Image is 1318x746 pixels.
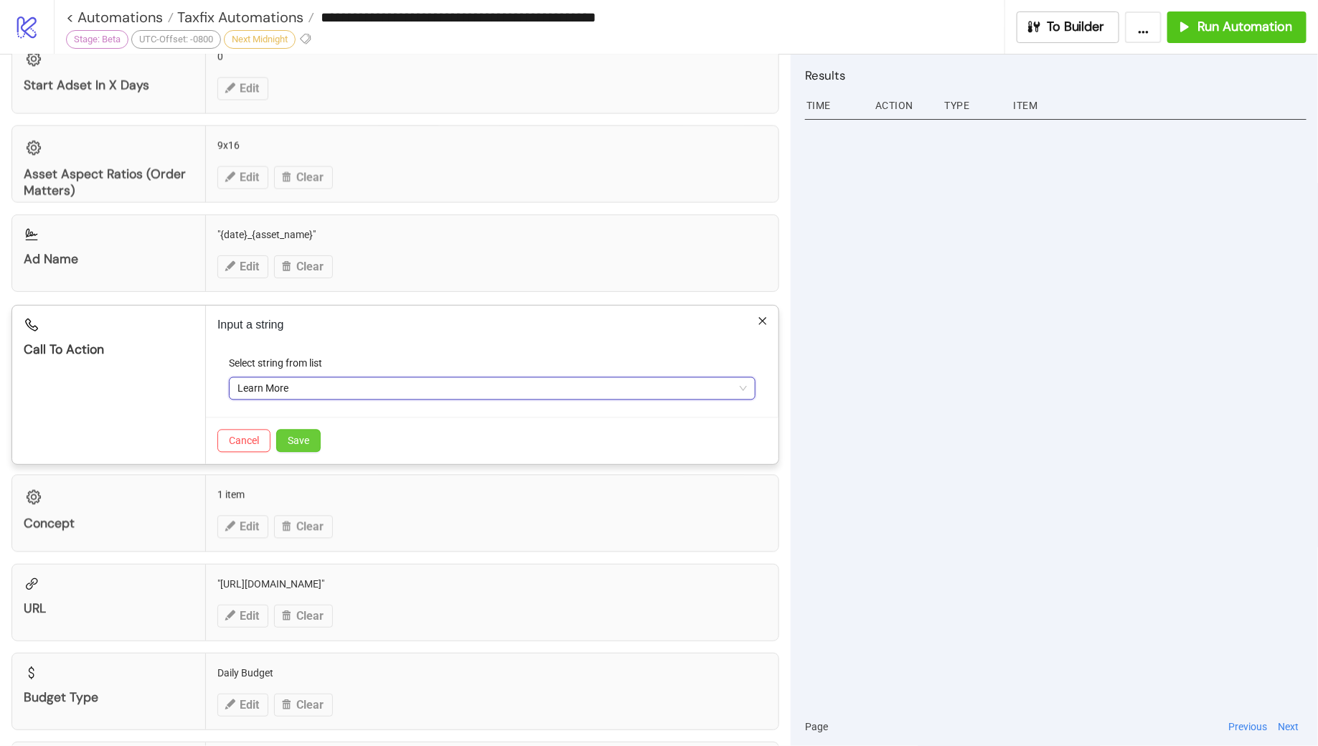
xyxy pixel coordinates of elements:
div: Action [874,92,933,119]
span: close [758,316,768,326]
div: Call to Action [24,341,194,358]
h2: Results [805,66,1307,85]
button: ... [1125,11,1162,43]
button: Run Automation [1167,11,1307,43]
p: Input a string [217,317,767,334]
div: UTC-Offset: -0800 [131,30,221,49]
div: Type [943,92,1002,119]
div: Next Midnight [224,30,296,49]
div: Item [1012,92,1307,119]
a: Taxfix Automations [174,10,314,24]
span: Taxfix Automations [174,8,303,27]
button: Next [1274,719,1304,735]
span: To Builder [1048,19,1105,35]
span: Run Automation [1197,19,1292,35]
span: Save [288,435,309,447]
div: Time [805,92,864,119]
button: Previous [1224,719,1271,735]
label: Select string from list [229,356,331,372]
button: Cancel [217,430,270,453]
span: Cancel [229,435,259,447]
button: Save [276,430,321,453]
a: < Automations [66,10,174,24]
div: Stage: Beta [66,30,128,49]
button: To Builder [1017,11,1120,43]
span: Page [805,719,828,735]
span: Learn More [237,378,747,400]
